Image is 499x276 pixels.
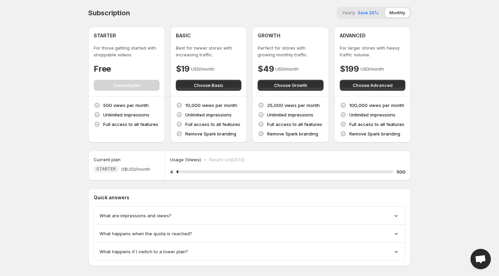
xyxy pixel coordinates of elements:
span: 0$ USD/month [121,166,150,172]
p: For larger stores with heavy traffic volume. [340,44,406,58]
button: YearlySave 20% [338,8,383,17]
p: For those getting started with shoppable videos. [94,44,160,58]
p: Usage (Views) [170,156,201,163]
p: Full access to all features [267,121,322,128]
p: Remove Spark branding [267,130,318,137]
span: Choose Basic [194,82,223,89]
p: USD/month [361,66,384,72]
h4: STARTER [94,32,116,39]
h4: $19 [176,63,190,74]
p: Full access to all features [103,121,158,128]
p: USD/month [191,66,215,72]
p: 25,000 views per month [267,102,320,109]
span: Yearly [342,10,355,15]
h4: ADVANCED [340,32,366,39]
a: Open chat [470,249,491,269]
p: Resets on [DATE] [209,156,244,163]
p: Full access to all features [185,121,240,128]
h5: 500 [396,168,405,175]
h4: Subscription [88,9,130,17]
p: • [204,156,206,163]
span: What happens if I switch to a lower plan? [99,248,188,255]
p: Unlimited impressions [185,111,232,118]
p: Full access to all features [349,121,404,128]
p: Unlimited impressions [103,111,149,118]
p: USD/month [275,66,299,72]
button: Choose Growth [258,80,324,91]
span: Save 20% [358,10,378,15]
p: Remove Spark branding [349,130,400,137]
p: Unlimited impressions [267,111,313,118]
p: Perfect for stores with growing monthly traffic. [258,44,324,58]
span: What happens when the quota is reached? [99,230,192,237]
span: Choose Advanced [353,82,392,89]
h5: 4 [170,168,173,175]
h4: Free [94,63,111,74]
p: 500 views per month [103,102,149,109]
p: 10,000 views per month [185,102,237,109]
span: What are impressions and views? [99,212,171,219]
p: Best for newer stores with increasing traffic. [176,44,242,58]
h4: GROWTH [258,32,280,39]
button: Choose Advanced [340,80,406,91]
span: Choose Growth [274,82,307,89]
button: Monthly [385,8,409,17]
span: STARTER [96,166,116,172]
button: Choose Basic [176,80,242,91]
h4: $49 [258,63,274,74]
h4: $199 [340,63,359,74]
p: Quick answers [94,194,405,201]
h5: Current plan [94,156,121,163]
p: Remove Spark branding [185,130,236,137]
p: Unlimited impressions [349,111,395,118]
p: 100,000 views per month [349,102,404,109]
h4: BASIC [176,32,191,39]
